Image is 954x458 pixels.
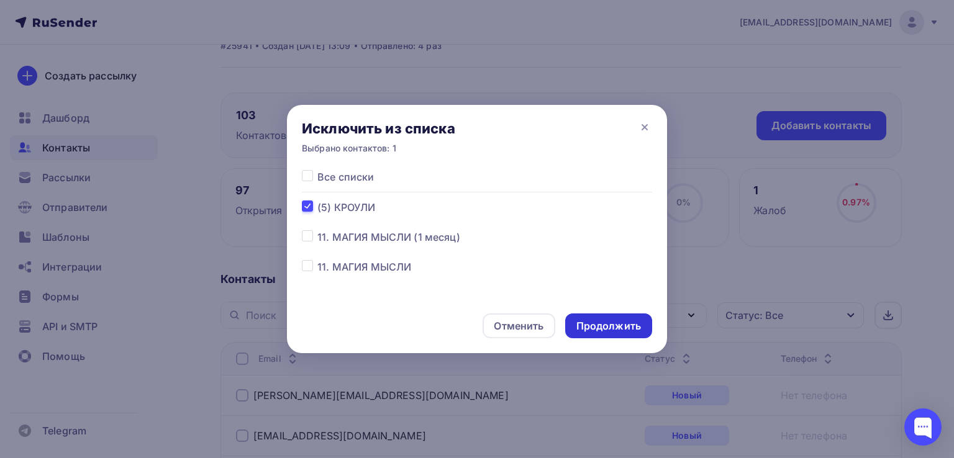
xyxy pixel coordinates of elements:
span: 11. МАГИЯ МЫСЛИ (1 месяц) [317,230,460,245]
span: Все списки [317,169,374,184]
div: Отменить [494,318,543,333]
div: Исключить из списка [302,120,455,137]
span: (5) КРОУЛИ [317,200,375,215]
div: Выбрано контактов: 1 [302,142,455,155]
div: Продолжить [576,319,641,333]
span: 11. МАГИЯ МЫСЛИ [317,259,411,274]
